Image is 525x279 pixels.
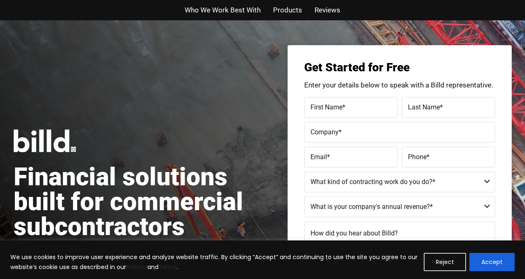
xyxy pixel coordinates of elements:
[304,62,495,73] h3: Get Started for Free
[310,128,339,136] span: Company
[408,103,440,111] span: Last Name
[310,229,398,237] span: How did you hear about Billd?
[469,253,515,271] button: Accept
[273,4,302,16] a: Products
[424,253,466,271] button: Reject
[408,153,427,160] span: Phone
[310,153,327,160] span: Email
[185,4,261,16] a: Who We Work Best With
[315,4,340,16] a: Reviews
[159,263,177,271] a: Terms
[10,252,418,272] p: We use cookies to improve user experience and analyze website traffic. By clicking “Accept” and c...
[310,103,342,111] span: First Name
[126,263,147,271] a: Policies
[304,82,495,89] p: Enter your details below to speak with a Billd representative.
[14,165,263,239] h1: Financial solutions built for commercial subcontractors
